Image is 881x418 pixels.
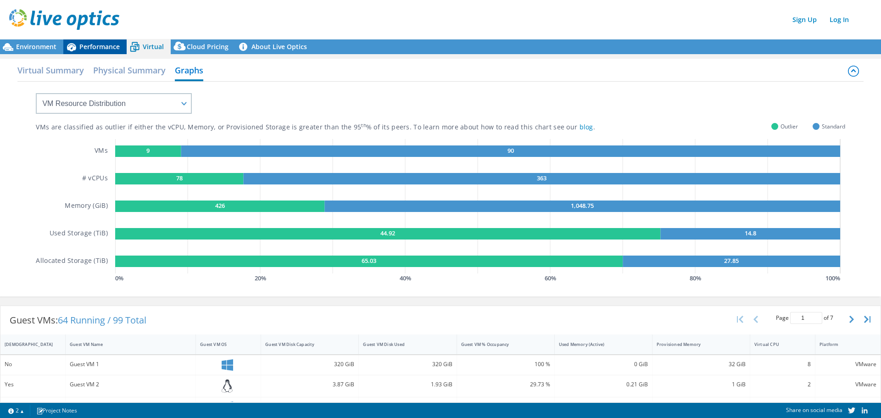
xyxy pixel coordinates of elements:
h5: Memory (GiB) [65,201,107,212]
div: Guest VM OS [200,341,245,347]
div: [DEMOGRAPHIC_DATA] [5,341,50,347]
div: Provisioned Memory [657,341,735,347]
span: Environment [16,42,56,51]
text: 100 % [825,274,840,282]
div: Guest VM Disk Used [363,341,441,347]
img: live_optics_svg.svg [9,9,119,30]
text: 363 [537,174,546,182]
div: Guest VMs: [0,306,156,334]
text: 90 [507,146,514,155]
div: 1.93 GiB [363,379,452,390]
div: Guest VM 3 [70,401,191,412]
div: 4 GiB [657,401,746,412]
div: Virtual CPU [754,341,800,347]
text: 44.92 [380,229,395,237]
text: 20 % [254,274,266,282]
h5: # vCPUs [82,173,108,184]
h2: Virtual Summary [17,61,84,79]
text: 426 [215,201,225,210]
div: 1.08 GiB [559,401,648,412]
div: Yes [5,401,61,412]
text: 80 % [689,274,701,282]
div: 30.13 % [461,401,550,412]
a: Log In [825,13,853,26]
div: 3.87 GiB [265,379,354,390]
div: VMware [820,379,876,390]
div: Platform [820,341,865,347]
div: 320 GiB [265,359,354,369]
div: 30.13 GiB [363,401,452,412]
a: Sign Up [788,13,821,26]
h2: Physical Summary [93,61,166,79]
span: 7 [830,314,833,322]
h5: VMs [95,145,108,157]
div: 1 GiB [657,379,746,390]
h5: Used Storage (TiB) [50,228,108,240]
div: Yes [5,379,61,390]
text: 0 % [115,274,123,282]
div: Used Memory (Active) [559,341,637,347]
div: 320 GiB [363,359,452,369]
div: Guest VM 1 [70,359,191,369]
div: VMware [820,359,876,369]
a: blog [580,123,593,131]
div: 2 [754,379,811,390]
text: 40 % [399,274,411,282]
span: Standard [822,121,845,132]
input: jump to page [790,312,822,324]
span: 64 Running / 99 Total [58,314,146,326]
span: Page of [776,312,833,324]
span: Virtual [143,42,164,51]
h5: Allocated Storage (TiB) [36,256,107,267]
sup: th [361,122,366,128]
text: 65.03 [362,256,376,265]
h2: Graphs [175,61,203,81]
span: Cloud Pricing [187,42,229,51]
div: VMs are classified as outlier if either the vCPU, Memory, or Provisioned Storage is greater than ... [36,123,641,132]
div: 32 GiB [657,359,746,369]
div: Guest VM 2 [70,379,191,390]
text: 78 [176,174,183,182]
div: No [5,359,61,369]
div: 0.21 GiB [559,379,648,390]
a: 2 [2,405,30,416]
div: 29.73 % [461,379,550,390]
text: 9 [146,146,150,155]
div: 8 [754,359,811,369]
a: Project Notes [30,405,84,416]
div: 99.51 GiB [265,401,354,412]
div: Guest VM % Occupancy [461,341,539,347]
div: Guest VM Disk Capacity [265,341,343,347]
div: VMware [820,401,876,412]
svg: GaugeChartPercentageAxisTexta [115,273,845,283]
div: 2 [754,401,811,412]
text: 1,048.75 [571,201,594,210]
a: About Live Optics [235,39,314,54]
text: 27.85 [724,256,739,265]
div: 0 GiB [559,359,648,369]
text: 14.8 [745,229,756,237]
div: Guest VM Name [70,341,180,347]
span: Performance [79,42,120,51]
text: 60 % [544,274,556,282]
div: 100 % [461,359,550,369]
span: Outlier [781,121,798,132]
span: Share on social media [786,406,842,414]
